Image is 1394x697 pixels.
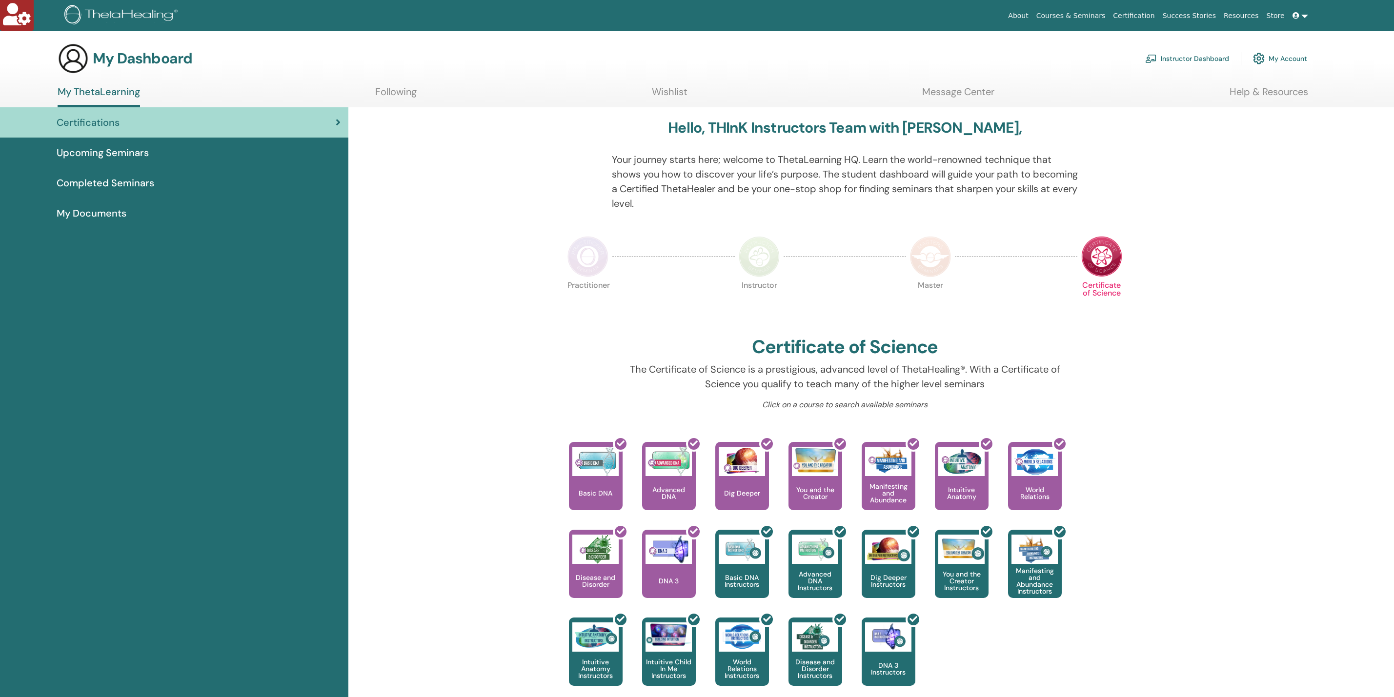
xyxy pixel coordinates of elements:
img: cog.svg [1253,50,1265,67]
p: Manifesting and Abundance Instructors [1008,567,1062,595]
a: Dig Deeper Dig Deeper [715,442,769,530]
a: Resources [1220,7,1263,25]
a: Success Stories [1159,7,1220,25]
img: Dig Deeper Instructors [865,535,911,564]
a: Disease and Disorder Disease and Disorder [569,530,623,617]
p: Advanced DNA Instructors [788,571,842,591]
a: DNA 3 DNA 3 [642,530,696,617]
img: Basic DNA Instructors [719,535,765,564]
a: Following [375,86,417,105]
img: Disease and Disorder Instructors [792,622,838,652]
a: Manifesting and Abundance Manifesting and Abundance [862,442,915,530]
p: Intuitive Child In Me Instructors [642,658,696,679]
img: logo.png [64,5,181,27]
p: Instructor [739,281,780,322]
p: Dig Deeper Instructors [862,574,915,588]
a: Basic DNA Basic DNA [569,442,623,530]
img: Basic DNA [572,447,619,476]
img: Dig Deeper [719,447,765,476]
h3: My Dashboard [93,50,192,67]
p: The Certificate of Science is a prestigious, advanced level of ThetaHealing®. With a Certificate ... [612,362,1078,391]
span: Certifications [57,115,120,130]
img: Practitioner [567,236,608,277]
img: Master [910,236,951,277]
img: World Relations Instructors [719,622,765,652]
p: You and the Creator [788,486,842,500]
a: My Account [1253,48,1307,69]
a: Advanced DNA Advanced DNA [642,442,696,530]
img: Intuitive Anatomy Instructors [572,622,619,652]
a: Help & Resources [1230,86,1308,105]
h3: Hello, THInK Instructors Team with [PERSON_NAME], [668,119,1022,137]
p: Intuitive Anatomy Instructors [569,658,623,679]
img: DNA 3 [646,535,692,564]
a: My ThetaLearning [58,86,140,107]
p: Dig Deeper [720,490,764,497]
a: World Relations World Relations [1008,442,1062,530]
p: Practitioner [567,281,608,322]
a: Message Center [922,86,994,105]
a: Certification [1109,7,1158,25]
a: Instructor Dashboard [1145,48,1229,69]
img: World Relations [1011,447,1058,476]
a: Manifesting and Abundance Instructors Manifesting and Abundance Instructors [1008,530,1062,617]
img: Advanced DNA [646,447,692,476]
a: Intuitive Anatomy Intuitive Anatomy [935,442,989,530]
p: DNA 3 Instructors [862,662,915,676]
p: Certificate of Science [1081,281,1122,322]
img: generic-user-icon.jpg [58,43,89,74]
img: Disease and Disorder [572,535,619,564]
p: World Relations [1008,486,1062,500]
p: Click on a course to search available seminars [612,399,1078,411]
p: Disease and Disorder [569,574,623,588]
img: Advanced DNA Instructors [792,535,838,564]
img: You and the Creator [792,447,838,474]
a: You and the Creator Instructors You and the Creator Instructors [935,530,989,617]
img: Certificate of Science [1081,236,1122,277]
p: Your journey starts here; welcome to ThetaLearning HQ. Learn the world-renowned technique that sh... [612,152,1078,211]
p: You and the Creator Instructors [935,571,989,591]
img: chalkboard-teacher.svg [1145,54,1157,63]
img: Manifesting and Abundance [865,447,911,476]
img: Instructor [739,236,780,277]
p: Disease and Disorder Instructors [788,658,842,679]
a: Advanced DNA Instructors Advanced DNA Instructors [788,530,842,617]
img: You and the Creator Instructors [938,535,985,564]
span: Completed Seminars [57,176,154,190]
h2: Certificate of Science [752,336,938,358]
p: Advanced DNA [642,486,696,500]
span: My Documents [57,206,126,220]
a: Store [1263,7,1289,25]
img: Intuitive Child In Me Instructors [646,622,692,646]
a: Basic DNA Instructors Basic DNA Instructors [715,530,769,617]
a: About [1004,7,1032,25]
span: Upcoming Seminars [57,145,149,160]
a: Dig Deeper Instructors Dig Deeper Instructors [862,530,915,617]
a: Courses & Seminars [1032,7,1110,25]
p: Basic DNA Instructors [715,574,769,588]
img: Manifesting and Abundance Instructors [1011,535,1058,564]
img: Intuitive Anatomy [938,447,985,476]
a: You and the Creator You and the Creator [788,442,842,530]
p: Manifesting and Abundance [862,483,915,503]
p: Intuitive Anatomy [935,486,989,500]
img: DNA 3 Instructors [865,622,911,652]
a: Wishlist [652,86,687,105]
p: Master [910,281,951,322]
p: World Relations Instructors [715,658,769,679]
